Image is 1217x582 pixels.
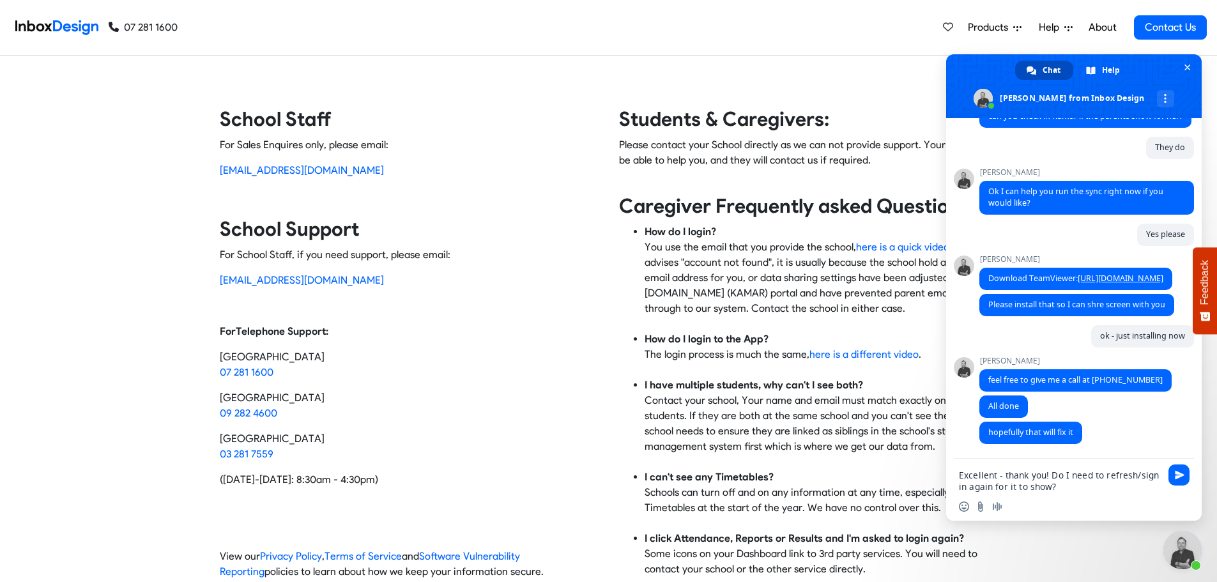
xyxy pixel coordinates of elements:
strong: School Staff [220,107,332,131]
strong: I can't see any Timetables? [645,471,774,483]
strong: I click Attendance, Reports or Results and I'm asked to login again? [645,532,964,544]
span: Please install that so I can shre screen with you [988,299,1165,310]
span: Products [968,20,1013,35]
li: Some icons on your Dashboard link to 3rd party services. You will need to contact your school or ... [645,531,998,577]
span: ok - just installing now [1100,330,1185,341]
p: [GEOGRAPHIC_DATA] [220,349,599,380]
p: For Sales Enquires only, please email: [220,137,599,153]
a: 07 281 1600 [220,366,273,378]
span: [PERSON_NAME] [979,255,1172,264]
a: 09 282 4600 [220,407,277,419]
span: Ok I can help you run the sync right now if you would like? [988,186,1163,208]
p: For School Staff, if you need support, please email: [220,247,599,263]
strong: How do I login to the App? [645,333,769,345]
a: Terms of Service [325,550,402,562]
li: Schools can turn off and on any information at any time, especially Timetables at the start of th... [645,470,998,531]
strong: How do I login? [645,226,716,238]
strong: For [220,325,236,337]
p: Please contact your School directly as we can not provide support. Your school will be able to he... [619,137,998,183]
span: Feedback [1199,260,1211,305]
a: here is a quick video [856,241,949,253]
span: feel free to give me a call at [PHONE_NUMBER] [988,374,1163,385]
span: Audio message [992,502,1002,512]
a: here is a different video [809,348,919,360]
li: Contact your school, Your name and email must match exactly on all students. If they are both at ... [645,378,998,470]
a: [EMAIL_ADDRESS][DOMAIN_NAME] [220,274,384,286]
span: Send a file [976,502,986,512]
a: 07 281 1600 [109,20,178,35]
a: [URL][DOMAIN_NAME] [1078,273,1163,284]
span: They do [1155,142,1185,153]
span: Insert an emoji [959,502,969,512]
span: Chat [1043,61,1060,80]
p: View our , and policies to learn about how we keep your information secure. [220,549,599,579]
div: More channels [1157,90,1174,107]
strong: Students & Caregivers: [619,107,829,131]
div: Chat [1015,61,1073,80]
span: Download TeamViewer: [988,273,1163,284]
a: Contact Us [1134,15,1207,40]
span: Send [1168,464,1190,486]
span: [PERSON_NAME] [979,168,1194,177]
a: Products [963,15,1027,40]
li: You use the email that you provide the school, . If it advises "account not found", it is usually... [645,224,998,332]
p: [GEOGRAPHIC_DATA] [220,431,599,462]
a: [EMAIL_ADDRESS][DOMAIN_NAME] [220,164,384,176]
span: Help [1039,20,1064,35]
span: hopefully that will fix it [988,427,1073,438]
div: Close chat [1163,531,1202,569]
a: Help [1034,15,1078,40]
div: Help [1075,61,1133,80]
strong: Caregiver Frequently asked Questions: [619,194,975,218]
span: Yes please [1146,229,1185,240]
button: Feedback - Show survey [1193,247,1217,334]
p: ([DATE]-[DATE]: 8:30am - 4:30pm) [220,472,599,487]
strong: I have multiple students, why can't I see both? [645,379,863,391]
span: All done [988,401,1019,411]
a: About [1085,15,1120,40]
span: Help [1102,61,1120,80]
p: [GEOGRAPHIC_DATA] [220,390,599,421]
a: Privacy Policy [260,550,322,562]
strong: School Support [220,217,359,241]
span: Close chat [1181,61,1194,74]
span: [PERSON_NAME] [979,356,1172,365]
a: 03 281 7559 [220,448,273,460]
textarea: Compose your message... [959,470,1161,493]
li: The login process is much the same, . [645,332,998,378]
strong: Telephone Support: [236,325,328,337]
